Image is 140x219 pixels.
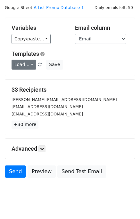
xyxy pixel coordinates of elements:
[12,60,36,70] a: Load...
[12,112,83,116] small: [EMAIL_ADDRESS][DOMAIN_NAME]
[5,165,26,178] a: Send
[5,5,84,10] small: Google Sheet:
[12,145,128,152] h5: Advanced
[46,60,63,70] button: Save
[12,121,38,129] a: +30 more
[12,86,128,93] h5: 33 Recipients
[92,4,135,11] span: Daily emails left: 50
[34,5,84,10] a: A List Promo Database 1
[12,104,83,109] small: [EMAIL_ADDRESS][DOMAIN_NAME]
[12,97,117,102] small: [PERSON_NAME][EMAIL_ADDRESS][DOMAIN_NAME]
[92,5,135,10] a: Daily emails left: 50
[75,24,129,31] h5: Email column
[12,50,39,57] a: Templates
[108,188,140,219] iframe: Chat Widget
[57,165,106,178] a: Send Test Email
[12,24,65,31] h5: Variables
[28,165,56,178] a: Preview
[12,34,51,44] a: Copy/paste...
